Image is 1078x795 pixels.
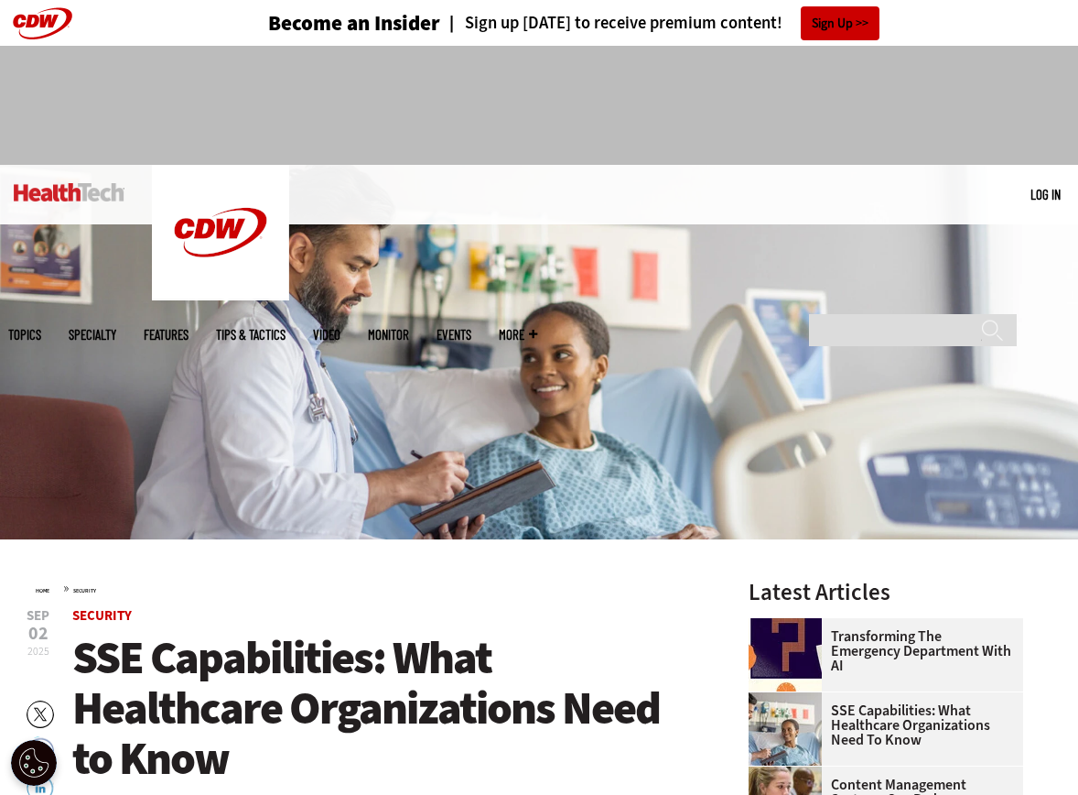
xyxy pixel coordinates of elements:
[499,328,537,342] span: More
[216,328,286,342] a: Tips & Tactics
[72,627,660,789] span: SSE Capabilities: What Healthcare Organizations Need to Know
[749,692,822,766] img: Doctor speaking with patient
[152,165,289,300] img: Home
[27,609,49,623] span: Sep
[749,581,1023,604] h3: Latest Articles
[437,328,471,342] a: Events
[801,6,879,40] a: Sign Up
[72,606,132,625] a: Security
[144,328,189,342] a: Features
[268,13,440,34] h3: Become an Insider
[152,286,289,305] a: CDW
[368,328,409,342] a: MonITor
[36,587,49,594] a: Home
[8,328,41,342] span: Topics
[14,183,124,201] img: Home
[199,13,440,34] a: Become an Insider
[749,618,831,633] a: illustration of question mark
[440,15,782,32] a: Sign up [DATE] to receive premium content!
[27,625,49,643] span: 02
[73,587,96,594] a: Security
[749,767,831,781] a: nurses talk in front of desktop computer
[69,328,116,342] span: Specialty
[749,692,831,707] a: Doctor speaking with patient
[11,740,57,786] div: Cookie Settings
[27,644,49,659] span: 2025
[313,328,340,342] a: Video
[1030,186,1061,202] a: Log in
[749,618,822,692] img: illustration of question mark
[749,703,1012,747] a: SSE Capabilities: What Healthcare Organizations Need to Know
[11,740,57,786] button: Open Preferences
[36,581,700,595] div: »
[1030,185,1061,204] div: User menu
[749,629,1012,673] a: Transforming the Emergency Department with AI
